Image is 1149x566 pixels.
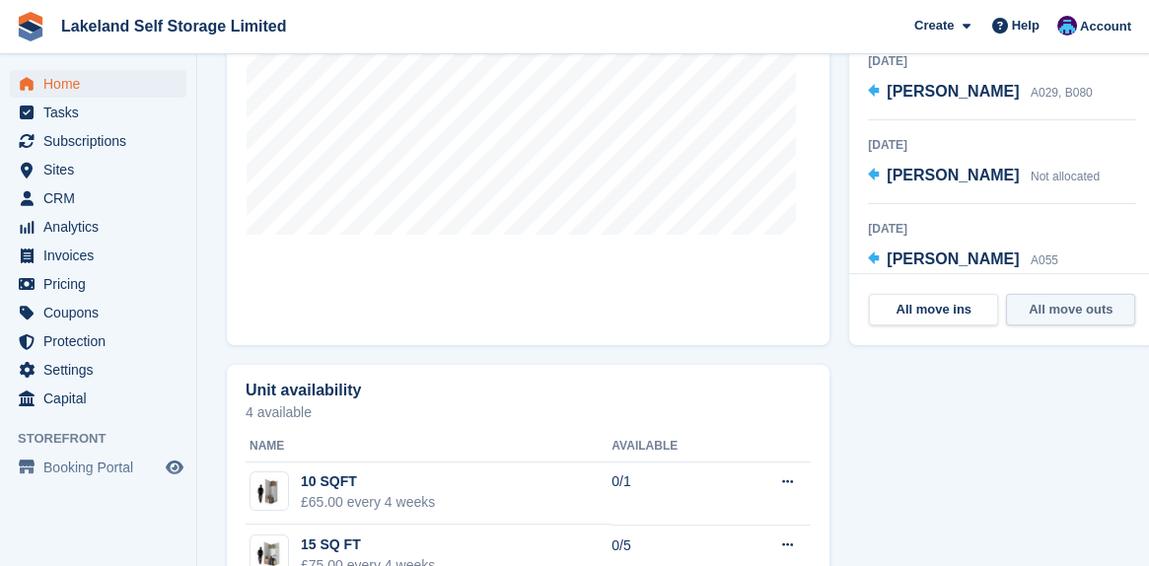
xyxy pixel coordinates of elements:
span: Storefront [18,429,196,449]
span: CRM [43,184,162,212]
a: menu [10,327,186,355]
div: £65.00 every 4 weeks [301,492,435,513]
span: Tasks [43,99,162,126]
div: [DATE] [868,52,1136,70]
span: Invoices [43,242,162,269]
span: [PERSON_NAME] [887,250,1019,267]
td: 0/1 [611,461,734,525]
a: Preview store [163,456,186,479]
div: [DATE] [868,136,1136,154]
a: menu [10,99,186,126]
span: A055 [1031,253,1058,267]
a: All move outs [1006,294,1135,325]
a: [PERSON_NAME] Not allocated [868,164,1100,189]
span: Subscriptions [43,127,162,155]
span: Settings [43,356,162,384]
a: menu [10,242,186,269]
a: menu [10,156,186,183]
a: menu [10,356,186,384]
a: menu [10,70,186,98]
div: 10 SQFT [301,471,435,492]
th: Available [611,431,734,462]
img: David Dickson [1057,16,1077,35]
span: Coupons [43,299,162,326]
img: 10-sqft-unit.jpg [251,477,288,506]
a: menu [10,454,186,481]
div: 15 SQ FT [301,534,435,555]
span: Account [1080,17,1131,36]
img: stora-icon-8386f47178a22dfd0bd8f6a31ec36ba5ce8667c1dd55bd0f319d3a0aa187defe.svg [16,12,45,41]
a: menu [10,213,186,241]
span: Pricing [43,270,162,298]
span: Help [1012,16,1040,35]
a: [PERSON_NAME] A055 [868,248,1058,273]
span: Not allocated [1031,170,1100,183]
a: Lakeland Self Storage Limited [53,10,295,42]
span: [PERSON_NAME] [887,83,1019,100]
a: All move ins [869,294,998,325]
span: Capital [43,385,162,412]
h2: Unit availability [246,382,361,399]
span: Home [43,70,162,98]
span: Sites [43,156,162,183]
div: [DATE] [868,220,1136,238]
a: menu [10,127,186,155]
p: 4 available [246,405,811,419]
a: menu [10,184,186,212]
a: menu [10,299,186,326]
a: menu [10,385,186,412]
span: Booking Portal [43,454,162,481]
a: menu [10,270,186,298]
span: A029, B080 [1031,86,1093,100]
a: [PERSON_NAME] A029, B080 [868,80,1092,106]
span: Create [914,16,954,35]
th: Name [246,431,611,462]
span: Protection [43,327,162,355]
span: [PERSON_NAME] [887,167,1019,183]
span: Analytics [43,213,162,241]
